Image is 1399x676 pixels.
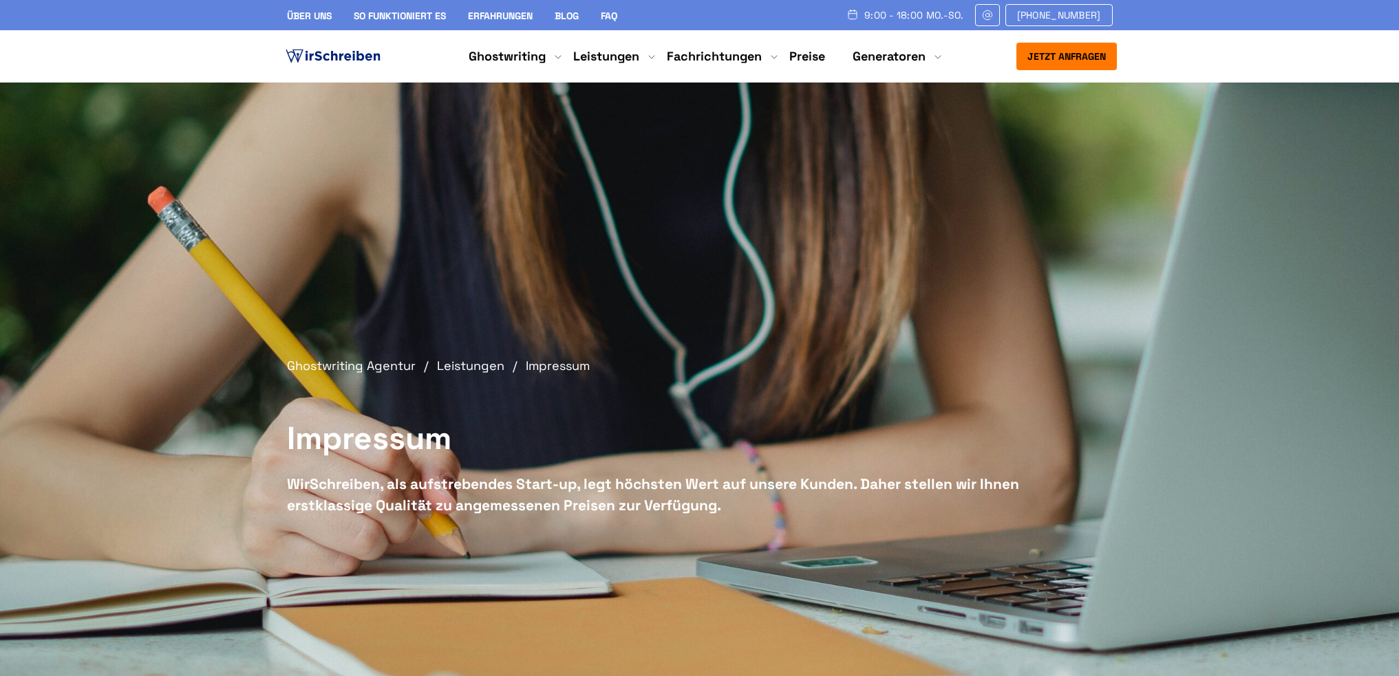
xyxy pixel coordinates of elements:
[287,10,332,22] a: Über uns
[469,48,546,65] a: Ghostwriting
[287,418,1051,459] h1: Impressum
[1017,10,1101,21] span: [PHONE_NUMBER]
[354,10,446,22] a: So funktioniert es
[667,48,762,65] a: Fachrichtungen
[981,10,994,21] img: Email
[468,10,533,22] a: Erfahrungen
[287,473,1051,516] div: WirSchreiben, als aufstrebendes Start-up, legt höchsten Wert auf unsere Kunden. Daher stellen wir...
[1005,4,1113,26] a: [PHONE_NUMBER]
[283,46,383,67] img: logo ghostwriter-österreich
[789,48,825,64] a: Preise
[526,358,590,373] span: Impressum
[853,48,926,65] a: Generatoren
[287,358,434,373] a: Ghostwriting Agentur
[437,358,522,373] a: Leistungen
[846,9,859,20] img: Schedule
[573,48,639,65] a: Leistungen
[864,10,964,21] span: 9:00 - 18:00 Mo.-So.
[1016,43,1117,70] button: Jetzt anfragen
[555,10,579,22] a: Blog
[601,10,617,22] a: FAQ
